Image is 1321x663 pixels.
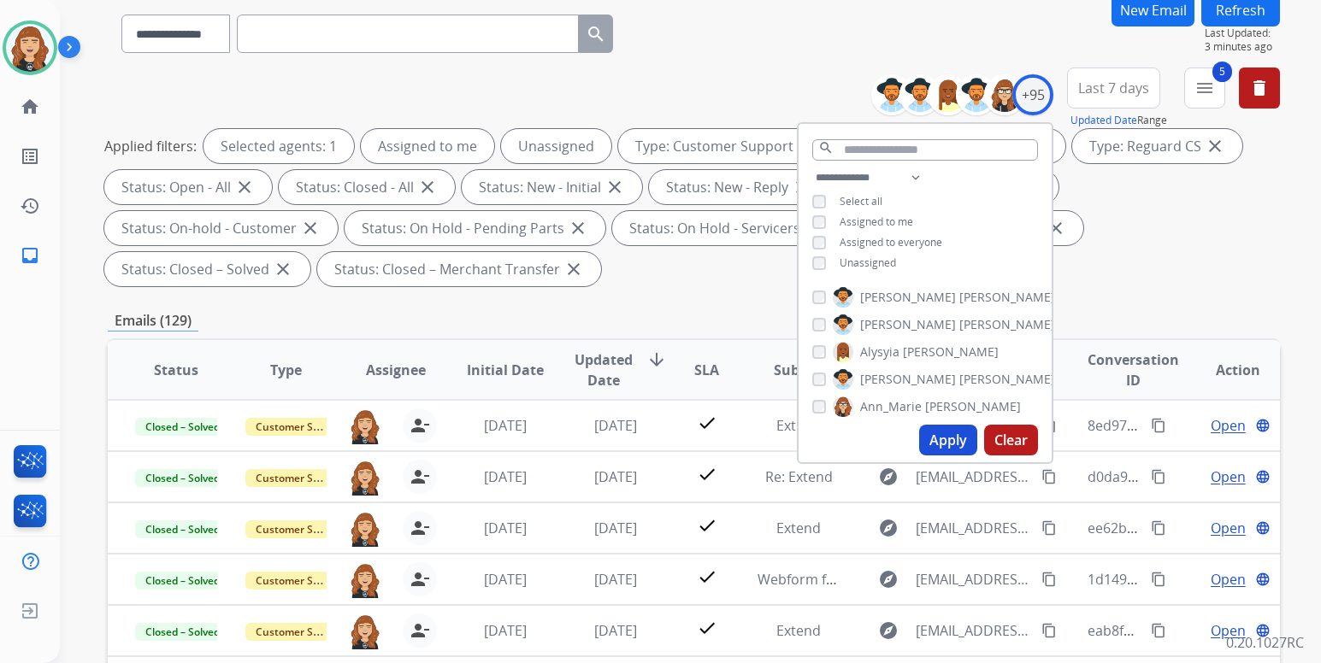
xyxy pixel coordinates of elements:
div: +95 [1012,74,1053,115]
span: Range [1070,113,1167,127]
div: Unassigned [501,129,611,163]
img: agent-avatar [348,460,382,496]
span: Open [1211,518,1246,538]
mat-icon: language [1255,623,1271,638]
div: Status: Closed – Merchant Transfer [317,252,601,286]
div: Selected agents: 1 [203,129,354,163]
span: Webform from [EMAIL_ADDRESS][DOMAIN_NAME] on [DATE] [758,570,1145,589]
span: Updated Date [575,349,633,390]
span: [PERSON_NAME] [959,316,1055,333]
img: agent-avatar [348,511,382,547]
span: [DATE] [594,467,637,486]
mat-icon: person_remove [410,415,430,436]
mat-icon: close [1046,218,1066,238]
span: Closed – Solved [135,623,230,641]
mat-icon: home [20,97,40,117]
span: [PERSON_NAME] [959,289,1055,306]
span: [DATE] [594,519,637,537]
mat-icon: content_copy [1041,572,1057,587]
mat-icon: content_copy [1151,520,1166,536]
span: Customer Support [245,572,357,590]
span: [DATE] [594,570,637,589]
span: Assigned to me [840,214,913,229]
span: [DATE] [484,416,527,435]
div: Status: Open - All [104,170,272,204]
mat-icon: close [563,259,584,279]
span: [DATE] [484,519,527,537]
button: 5 [1184,67,1225,109]
mat-icon: content_copy [1151,418,1166,433]
mat-icon: person_remove [410,466,430,487]
span: 5 [1212,62,1232,82]
span: [EMAIL_ADDRESS][DOMAIN_NAME] [916,518,1032,538]
span: Last Updated: [1205,26,1280,40]
mat-icon: content_copy [1041,520,1057,536]
span: Conversation ID [1088,349,1179,390]
span: Subject [774,360,824,380]
span: Alysyia [860,343,899,361]
div: Status: Closed - All [279,170,455,204]
mat-icon: inbox [20,245,40,266]
img: agent-avatar [348,562,382,598]
span: Status [154,360,198,380]
div: Status: On Hold - Servicers [612,211,841,245]
button: Apply [919,425,977,455]
span: [DATE] [594,416,637,435]
mat-icon: content_copy [1151,469,1166,484]
mat-icon: language [1255,572,1271,587]
mat-icon: close [792,177,812,197]
mat-icon: explore [878,569,899,590]
mat-icon: close [273,259,293,279]
span: [DATE] [484,467,527,486]
span: Type [270,360,302,380]
mat-icon: list_alt [20,146,40,167]
span: [EMAIL_ADDRESS][DOMAIN_NAME] [916,466,1032,487]
mat-icon: delete [1249,78,1270,98]
span: Closed – Solved [135,418,230,436]
div: Status: On Hold - Pending Parts [345,211,605,245]
mat-icon: language [1255,520,1271,536]
mat-icon: explore [878,466,899,487]
span: Customer Support [245,418,357,436]
span: Customer Support [245,623,357,641]
mat-icon: explore [878,518,899,538]
div: Status: New - Initial [462,170,642,204]
mat-icon: close [1205,136,1225,156]
mat-icon: person_remove [410,518,430,538]
button: Updated Date [1070,114,1137,127]
span: [PERSON_NAME] [903,343,999,361]
mat-icon: language [1255,418,1271,433]
mat-icon: check [697,566,717,587]
div: Status: New - Reply [649,170,829,204]
span: Select all [840,194,882,208]
button: Clear [984,425,1038,455]
mat-icon: close [417,177,438,197]
mat-icon: check [697,515,717,536]
span: Open [1211,620,1246,641]
div: Status: Closed – Solved [104,252,310,286]
span: Initial Date [467,360,544,380]
span: [PERSON_NAME] [860,371,956,388]
mat-icon: person_remove [410,620,430,641]
span: Open [1211,415,1246,436]
mat-icon: close [568,218,588,238]
mat-icon: arrow_downward [646,349,667,370]
div: Status: On-hold - Customer [104,211,338,245]
span: SLA [694,360,719,380]
mat-icon: history [20,196,40,216]
mat-icon: person_remove [410,569,430,590]
mat-icon: check [697,464,717,484]
span: Re: Extend [765,467,833,486]
span: Closed – Solved [135,520,230,538]
span: Extend [776,519,821,537]
p: Emails (129) [108,310,198,331]
mat-icon: content_copy [1151,623,1166,638]
span: [EMAIL_ADDRESS][DOMAIN_NAME] [916,569,1032,590]
mat-icon: content_copy [1041,418,1057,433]
mat-icon: explore [878,620,899,641]
span: 3 minutes ago [1205,40,1280,54]
mat-icon: language [1255,469,1271,484]
span: Last 7 days [1078,85,1149,91]
span: Customer Support [245,469,357,487]
mat-icon: close [300,218,321,238]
